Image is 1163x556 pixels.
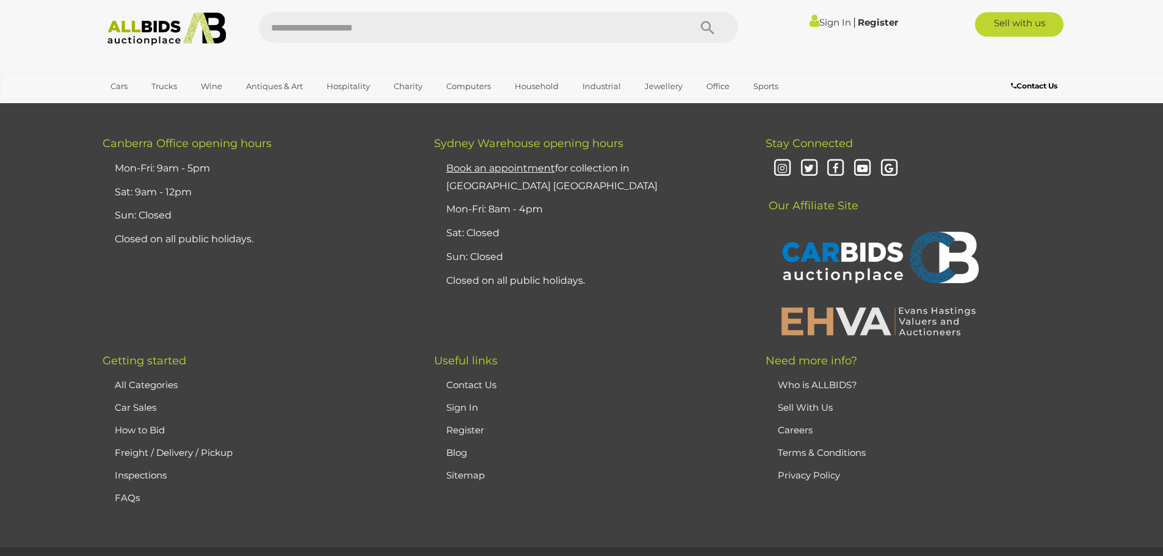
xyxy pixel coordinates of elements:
[975,12,1063,37] a: Sell with us
[637,76,690,96] a: Jewellery
[103,96,205,117] a: [GEOGRAPHIC_DATA]
[103,76,136,96] a: Cars
[799,158,820,179] i: Twitter
[115,379,178,391] a: All Categories
[446,447,467,458] a: Blog
[677,12,738,43] button: Search
[443,198,735,222] li: Mon-Fri: 8am - 4pm
[319,76,378,96] a: Hospitality
[103,137,272,150] span: Canberra Office opening hours
[879,158,900,179] i: Google
[112,157,404,181] li: Mon-Fri: 9am - 5pm
[1011,81,1057,90] b: Contact Us
[143,76,185,96] a: Trucks
[115,492,140,504] a: FAQs
[775,218,982,299] img: CARBIDS Auctionplace
[858,16,898,28] a: Register
[766,181,858,212] span: Our Affiliate Site
[193,76,230,96] a: Wine
[115,424,165,436] a: How to Bid
[852,158,873,179] i: Youtube
[778,379,857,391] a: Who is ALLBIDS?
[438,76,499,96] a: Computers
[434,354,498,367] span: Useful links
[825,158,846,179] i: Facebook
[574,76,629,96] a: Industrial
[386,76,430,96] a: Charity
[446,402,478,413] a: Sign In
[101,12,233,46] img: Allbids.com.au
[810,16,851,28] a: Sign In
[775,305,982,337] img: EHVA | Evans Hastings Valuers and Auctioneers
[434,137,623,150] span: Sydney Warehouse opening hours
[507,76,567,96] a: Household
[446,162,555,174] u: Book an appointment
[103,354,186,367] span: Getting started
[766,137,853,150] span: Stay Connected
[698,76,737,96] a: Office
[745,76,786,96] a: Sports
[443,245,735,269] li: Sun: Closed
[853,15,856,29] span: |
[443,269,735,293] li: Closed on all public holidays.
[766,354,857,367] span: Need more info?
[443,222,735,245] li: Sat: Closed
[446,379,496,391] a: Contact Us
[778,402,833,413] a: Sell With Us
[112,181,404,204] li: Sat: 9am - 12pm
[778,424,813,436] a: Careers
[446,162,658,192] a: Book an appointmentfor collection in [GEOGRAPHIC_DATA] [GEOGRAPHIC_DATA]
[778,447,866,458] a: Terms & Conditions
[115,469,167,481] a: Inspections
[115,447,233,458] a: Freight / Delivery / Pickup
[778,469,840,481] a: Privacy Policy
[446,424,484,436] a: Register
[772,158,793,179] i: Instagram
[238,76,311,96] a: Antiques & Art
[112,228,404,251] li: Closed on all public holidays.
[115,402,156,413] a: Car Sales
[1011,79,1060,93] a: Contact Us
[446,469,485,481] a: Sitemap
[112,204,404,228] li: Sun: Closed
